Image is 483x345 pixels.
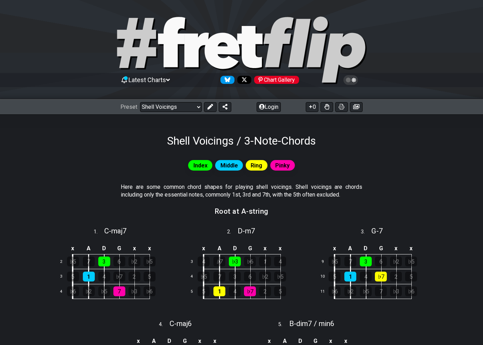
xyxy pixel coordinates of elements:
[98,286,110,296] div: ♭5
[144,272,156,281] div: 5
[121,183,362,199] p: Here are some common chord shapes for playing shell voicings. Shell voicings are chords including...
[127,243,142,254] td: x
[213,272,225,281] div: 7
[375,272,387,281] div: ♭7
[56,269,73,284] td: 3
[244,286,256,296] div: ♭7
[329,286,340,296] div: ♭6
[390,257,402,266] div: ♭2
[219,102,231,112] button: Share Preset
[128,257,140,266] div: ♭2
[128,286,140,296] div: ♭3
[56,254,73,269] td: 2
[274,286,286,296] div: 5
[140,102,202,112] select: Preset
[360,272,372,281] div: 4
[193,160,207,171] span: Index
[317,284,334,299] td: 11
[113,257,125,266] div: 6
[198,272,210,281] div: ♭5
[187,254,204,269] td: 3
[405,257,417,266] div: ♭5
[404,243,419,254] td: x
[170,319,192,328] span: C - maj6
[229,272,241,281] div: 3
[83,286,95,296] div: ♭2
[67,286,79,296] div: ♭6
[405,286,417,296] div: ♭6
[251,76,299,84] a: #fretflip at Pinterest
[218,76,234,84] a: Follow #fretflip at Bluesky
[329,272,340,281] div: 5
[229,257,241,266] div: ♭3
[343,243,358,254] td: A
[113,286,125,296] div: 7
[251,160,262,171] span: Ring
[198,286,210,296] div: 5
[259,272,271,281] div: ♭2
[344,272,356,281] div: 1
[83,257,95,266] div: 7
[227,228,238,236] span: 2 .
[167,134,316,147] h1: Shell Voicings / 3-Note-Chords
[128,272,140,281] div: 2
[335,102,348,112] button: Print
[196,243,212,254] td: x
[289,319,335,328] span: B - dim7 / min6
[213,286,225,296] div: 1
[229,286,241,296] div: 4
[258,243,273,254] td: x
[273,243,288,254] td: x
[213,257,225,266] div: ♭7
[204,102,217,112] button: Edit Preset
[144,257,156,266] div: ♭5
[360,257,372,266] div: 3
[317,269,334,284] td: 10
[97,243,112,254] td: D
[390,272,402,281] div: 2
[373,243,389,254] td: G
[187,269,204,284] td: 4
[234,76,251,84] a: Follow #fretflip at X
[112,243,127,254] td: G
[128,76,166,84] span: Latest Charts
[187,284,204,299] td: 5
[159,321,170,329] span: 4 .
[113,272,125,281] div: ♭7
[375,257,387,266] div: 6
[257,102,281,112] button: Login
[94,228,104,236] span: 1 .
[375,286,387,296] div: 7
[371,227,383,235] span: G - 7
[244,257,256,266] div: ♭6
[306,102,318,112] button: 0
[244,272,256,281] div: 6
[275,160,290,171] span: Pinky
[67,272,79,281] div: 5
[220,160,238,171] span: Middle
[98,257,110,266] div: 3
[358,243,373,254] td: D
[142,243,157,254] td: x
[361,228,371,236] span: 3 .
[347,77,355,83] span: Toggle light / dark theme
[344,257,356,266] div: 7
[405,272,417,281] div: 5
[278,321,289,329] span: 5 .
[326,243,343,254] td: x
[329,257,340,266] div: ♭5
[212,243,227,254] td: A
[67,257,79,266] div: ♭5
[390,286,402,296] div: ♭3
[215,207,269,215] h3: Root at A-string
[56,284,73,299] td: 4
[243,243,258,254] td: G
[104,227,127,235] span: C - maj7
[389,243,404,254] td: x
[259,286,271,296] div: 2
[317,254,334,269] td: 9
[320,102,333,112] button: Toggle Dexterity for all fretkits
[360,286,372,296] div: ♭5
[120,104,137,110] span: Preset
[65,243,81,254] td: x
